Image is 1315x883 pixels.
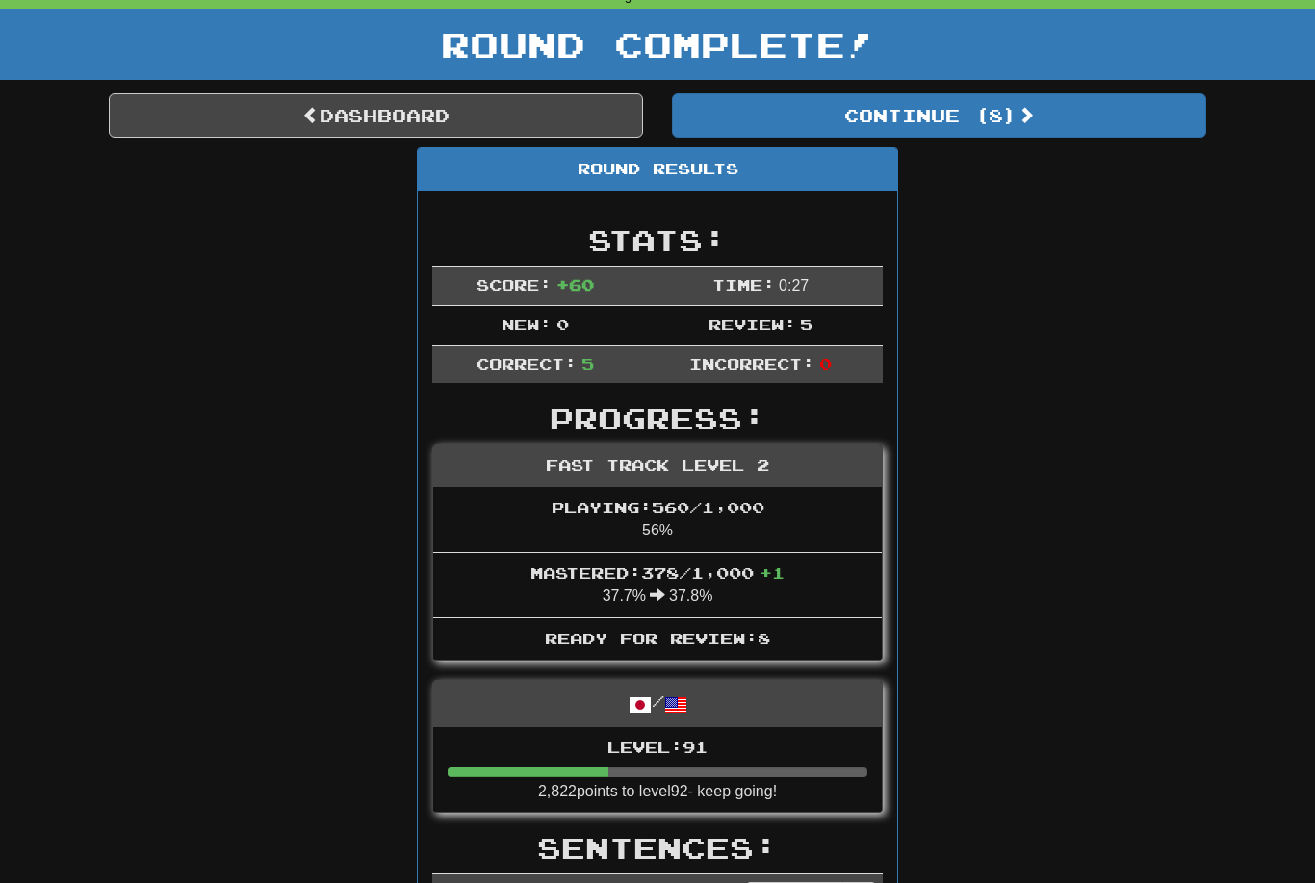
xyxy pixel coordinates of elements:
[556,276,594,295] span: + 60
[433,553,882,619] li: 37.7% 37.8%
[760,564,785,583] span: + 1
[432,833,883,865] h2: Sentences:
[712,276,775,295] span: Time:
[477,355,577,374] span: Correct:
[433,488,882,554] li: 56%
[800,316,812,334] span: 5
[709,316,796,334] span: Review:
[819,355,832,374] span: 0
[433,446,882,488] div: Fast Track Level 2
[552,499,764,517] span: Playing: 560 / 1,000
[433,682,882,727] div: /
[7,26,1308,65] h1: Round Complete!
[779,278,809,295] span: 0 : 27
[545,630,770,648] span: Ready for Review: 8
[433,728,882,814] li: 2,822 points to level 92 - keep going!
[556,316,569,334] span: 0
[432,403,883,435] h2: Progress:
[689,355,814,374] span: Incorrect:
[502,316,552,334] span: New:
[418,149,897,192] div: Round Results
[607,739,708,757] span: Level: 91
[672,94,1206,139] button: Continue (8)
[530,564,785,583] span: Mastered: 378 / 1,000
[477,276,552,295] span: Score:
[109,94,643,139] a: Dashboard
[432,225,883,257] h2: Stats:
[581,355,594,374] span: 5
